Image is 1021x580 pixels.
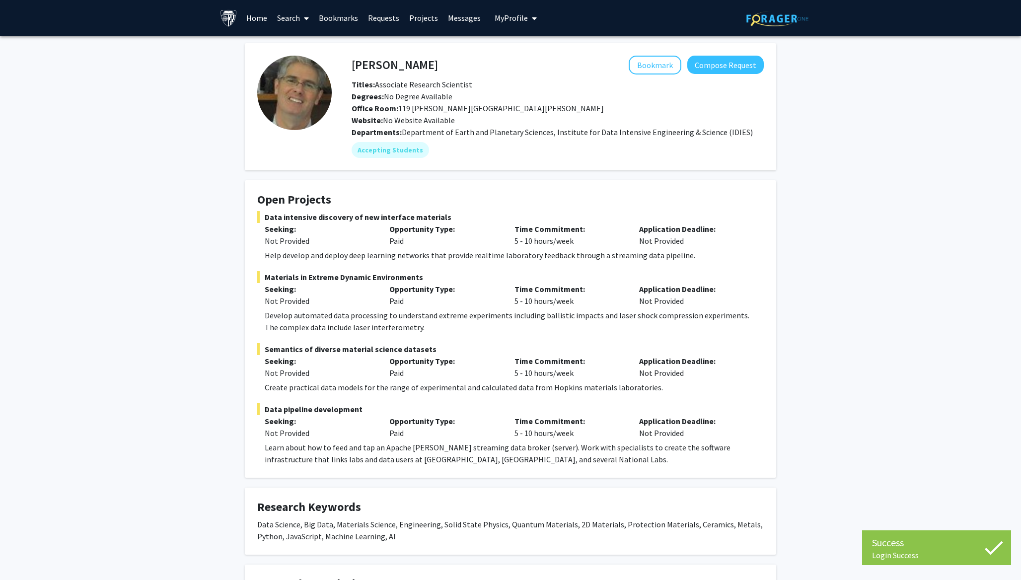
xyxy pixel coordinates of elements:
b: Departments: [352,127,402,137]
p: Seeking: [265,415,374,427]
p: Application Deadline: [639,223,749,235]
div: Learn about how to feed and tap an Apache [PERSON_NAME] streaming data broker (server). Work with... [265,441,764,465]
a: Home [241,0,272,35]
p: Opportunity Type: [389,415,499,427]
p: Seeking: [265,223,374,235]
div: Not Provided [632,355,756,379]
span: My Profile [495,13,528,23]
span: Department of Earth and Planetary Sciences, Institute for Data Intensive Engineering & Science (I... [402,127,753,137]
p: Opportunity Type: [389,283,499,295]
h4: Research Keywords [257,500,764,514]
iframe: Chat [979,535,1014,573]
div: Not Provided [632,223,756,247]
div: Paid [382,283,507,307]
div: 5 - 10 hours/week [507,283,632,307]
h4: Open Projects [257,193,764,207]
div: Create practical data models for the range of experimental and calculated data from Hopkins mater... [265,381,764,393]
div: Not Provided [265,235,374,247]
p: Opportunity Type: [389,355,499,367]
a: Requests [363,0,404,35]
div: Not Provided [632,283,756,307]
span: Data intensive discovery of new interface materials [257,211,764,223]
span: Associate Research Scientist [352,79,472,89]
b: Website: [352,115,383,125]
div: Paid [382,223,507,247]
div: Data Science, Big Data, Materials Science, Engineering, Solid State Physics, Quantum Materials, 2... [257,518,764,542]
span: No Website Available [352,115,455,125]
p: Time Commitment: [514,223,624,235]
span: No Degree Available [352,91,452,101]
p: Time Commitment: [514,283,624,295]
span: 119 [PERSON_NAME][GEOGRAPHIC_DATA][PERSON_NAME] [352,103,604,113]
p: Time Commitment: [514,415,624,427]
div: Not Provided [265,295,374,307]
b: Office Room: [352,103,398,113]
a: Messages [443,0,486,35]
img: ForagerOne Logo [746,11,808,26]
span: Materials in Extreme Dynamic Environments [257,271,764,283]
span: Data pipeline development [257,403,764,415]
p: Application Deadline: [639,283,749,295]
b: Titles: [352,79,375,89]
p: Application Deadline: [639,415,749,427]
div: Paid [382,355,507,379]
mat-chip: Accepting Students [352,142,429,158]
div: Not Provided [632,415,756,439]
div: Help develop and deploy deep learning networks that provide realtime laboratory feedback through ... [265,249,764,261]
div: 5 - 10 hours/week [507,355,632,379]
div: 5 - 10 hours/week [507,223,632,247]
button: Compose Request to David Elbert [687,56,764,74]
span: Semantics of diverse material science datasets [257,343,764,355]
img: Profile Picture [257,56,332,130]
div: Paid [382,415,507,439]
b: Degrees: [352,91,384,101]
img: Johns Hopkins University Logo [220,9,237,27]
div: Not Provided [265,427,374,439]
div: Login Success [872,550,1001,560]
div: 5 - 10 hours/week [507,415,632,439]
p: Application Deadline: [639,355,749,367]
div: Not Provided [265,367,374,379]
a: Bookmarks [314,0,363,35]
a: Projects [404,0,443,35]
p: Seeking: [265,283,374,295]
button: Add David Elbert to Bookmarks [629,56,681,74]
div: Success [872,535,1001,550]
a: Search [272,0,314,35]
p: Opportunity Type: [389,223,499,235]
p: Time Commitment: [514,355,624,367]
div: Develop automated data processing to understand extreme experiments including ballistic impacts a... [265,309,764,333]
p: Seeking: [265,355,374,367]
h4: [PERSON_NAME] [352,56,438,74]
